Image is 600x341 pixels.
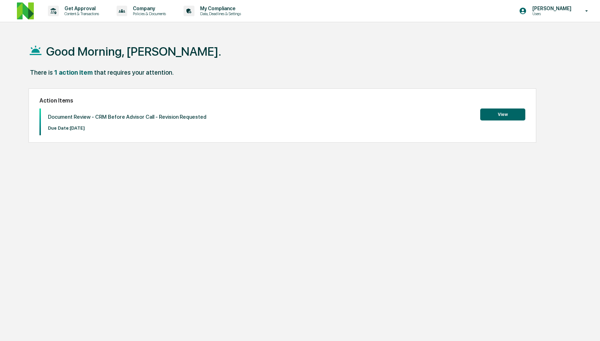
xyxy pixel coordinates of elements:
[54,69,93,76] div: 1 action item
[480,111,525,117] a: View
[527,11,575,16] p: Users
[30,69,53,76] div: There is
[94,69,174,76] div: that requires your attention.
[480,108,525,120] button: View
[48,125,206,131] p: Due Date: [DATE]
[127,11,169,16] p: Policies & Documents
[17,2,34,19] img: logo
[527,6,575,11] p: [PERSON_NAME]
[39,97,525,104] h2: Action Items
[194,11,245,16] p: Data, Deadlines & Settings
[127,6,169,11] p: Company
[48,114,206,120] p: Document Review - CRM Before Advisor Call - Revision Requested
[59,11,103,16] p: Content & Transactions
[46,44,221,58] h1: Good Morning, [PERSON_NAME].
[194,6,245,11] p: My Compliance
[59,6,103,11] p: Get Approval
